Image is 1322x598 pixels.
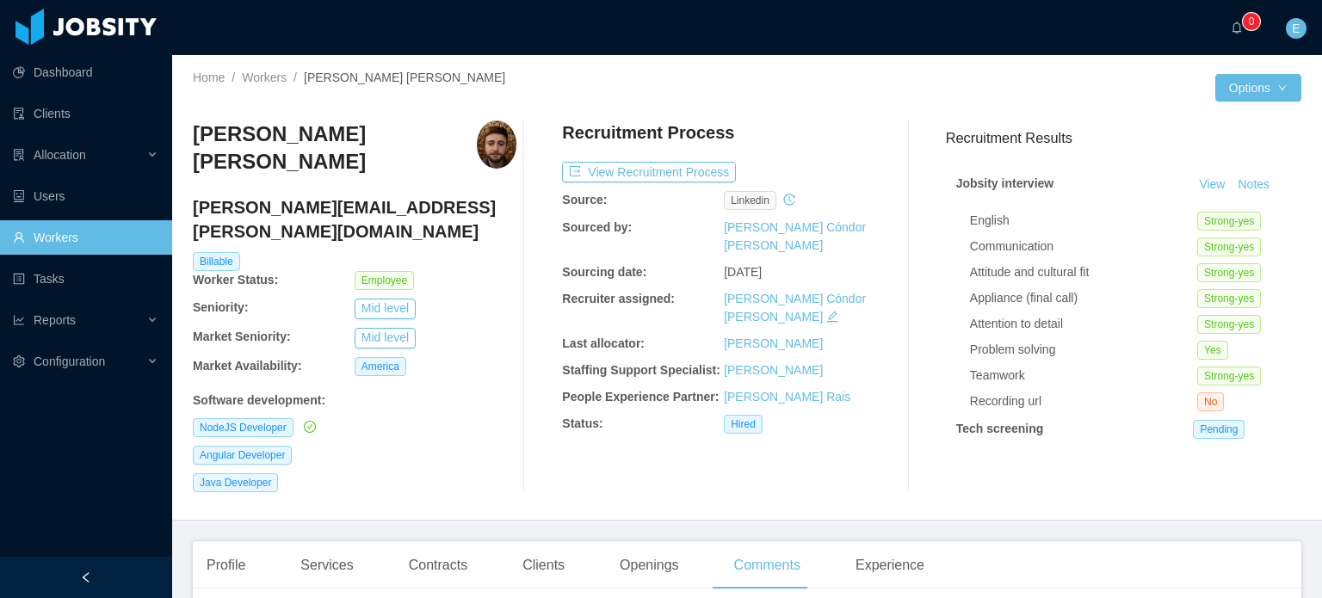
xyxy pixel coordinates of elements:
[956,176,1054,190] strong: Jobsity interview
[304,421,316,433] i: icon: check-circle
[1197,237,1261,256] span: Strong-yes
[724,415,763,434] span: Hired
[193,120,477,176] h3: [PERSON_NAME] [PERSON_NAME]
[826,311,838,323] i: icon: edit
[193,541,259,589] div: Profile
[970,263,1197,281] div: Attitude and cultural fit
[355,357,406,376] span: America
[193,195,516,244] h4: [PERSON_NAME][EMAIL_ADDRESS][PERSON_NAME][DOMAIN_NAME]
[193,418,293,437] span: NodeJS Developer
[355,328,416,348] button: Mid level
[193,473,278,492] span: Java Developer
[970,367,1197,385] div: Teamwork
[970,212,1197,230] div: English
[193,359,302,373] b: Market Availability:
[562,220,632,234] b: Sourced by:
[13,355,25,367] i: icon: setting
[34,148,86,162] span: Allocation
[724,390,850,404] a: [PERSON_NAME] Rais
[13,179,158,213] a: icon: robotUsers
[1197,341,1228,360] span: Yes
[13,96,158,131] a: icon: auditClients
[13,149,25,161] i: icon: solution
[562,120,734,145] h4: Recruitment Process
[1215,74,1301,102] button: Optionsicon: down
[1243,13,1260,30] sup: 0
[355,271,414,290] span: Employee
[232,71,235,84] span: /
[13,262,158,296] a: icon: profileTasks
[242,71,287,84] a: Workers
[606,541,693,589] div: Openings
[562,265,646,279] b: Sourcing date:
[477,120,516,169] img: b2158991-0471-42d9-8b42-0ecce36f334a_6864600c80741-400w.png
[724,265,762,279] span: [DATE]
[509,541,578,589] div: Clients
[193,273,278,287] b: Worker Status:
[970,392,1197,410] div: Recording url
[304,71,505,84] span: [PERSON_NAME] [PERSON_NAME]
[562,363,720,377] b: Staffing Support Specialist:
[970,289,1197,307] div: Appliance (final call)
[193,300,249,314] b: Seniority:
[1197,367,1261,385] span: Strong-yes
[970,237,1197,256] div: Communication
[1197,212,1261,231] span: Strong-yes
[956,422,1044,435] strong: Tech screening
[946,127,1301,149] h3: Recruitment Results
[34,313,76,327] span: Reports
[724,220,866,252] a: [PERSON_NAME] Cóndor [PERSON_NAME]
[1197,263,1261,282] span: Strong-yes
[724,292,866,324] a: [PERSON_NAME] Cóndor [PERSON_NAME]
[355,299,416,319] button: Mid level
[724,363,823,377] a: [PERSON_NAME]
[720,541,814,589] div: Comments
[193,252,240,271] span: Billable
[1197,289,1261,308] span: Strong-yes
[300,420,316,434] a: icon: check-circle
[1231,175,1276,195] button: Notes
[783,194,795,206] i: icon: history
[395,541,481,589] div: Contracts
[562,336,645,350] b: Last allocator:
[562,390,719,404] b: People Experience Partner:
[13,55,158,89] a: icon: pie-chartDashboard
[842,541,938,589] div: Experience
[562,162,736,182] button: icon: exportView Recruitment Process
[562,416,602,430] b: Status:
[1193,420,1245,439] span: Pending
[562,193,607,207] b: Source:
[1197,315,1261,334] span: Strong-yes
[724,191,776,210] span: linkedin
[193,330,291,343] b: Market Seniority:
[1193,177,1231,191] a: View
[193,71,225,84] a: Home
[193,393,325,407] b: Software development :
[293,71,297,84] span: /
[1197,392,1224,411] span: No
[287,541,367,589] div: Services
[562,165,736,179] a: icon: exportView Recruitment Process
[1231,22,1243,34] i: icon: bell
[193,446,292,465] span: Angular Developer
[970,341,1197,359] div: Problem solving
[724,336,823,350] a: [PERSON_NAME]
[970,315,1197,333] div: Attention to detail
[34,354,105,368] span: Configuration
[13,314,25,326] i: icon: line-chart
[1292,18,1300,39] span: E
[13,220,158,255] a: icon: userWorkers
[562,292,675,305] b: Recruiter assigned:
